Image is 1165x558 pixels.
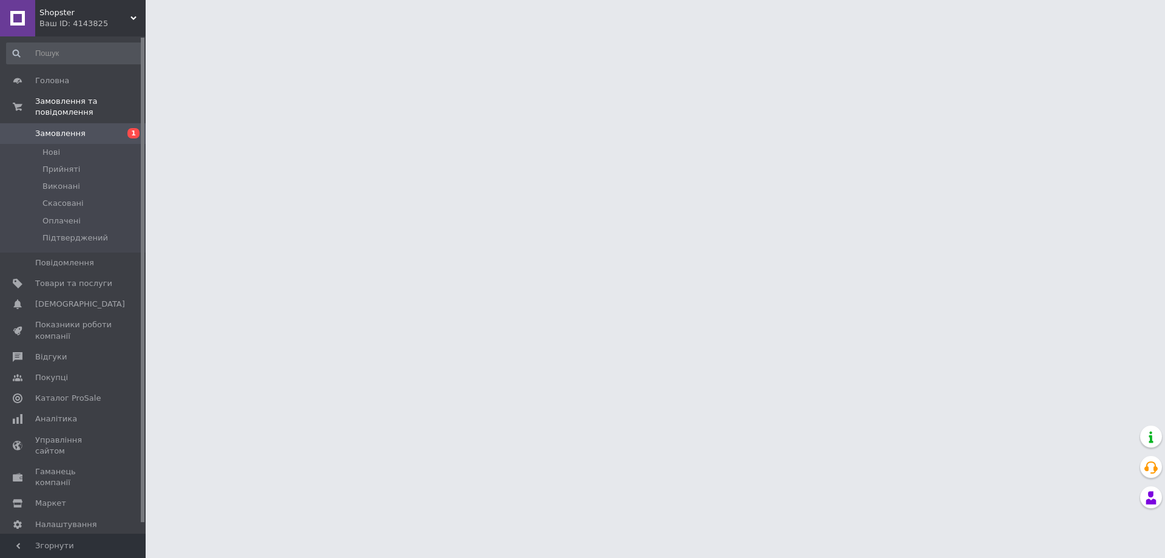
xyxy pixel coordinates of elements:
[42,164,80,175] span: Прийняті
[35,466,112,488] span: Гаманець компанії
[42,233,108,243] span: Підтверджений
[39,7,130,18] span: Shopster
[35,393,101,404] span: Каталог ProSale
[127,128,140,138] span: 1
[42,216,81,226] span: Оплачені
[35,435,112,457] span: Управління сайтом
[35,319,112,341] span: Показники роботи компанії
[6,43,143,64] input: Пошук
[35,257,94,268] span: Повідомлення
[35,519,97,530] span: Налаштування
[35,75,69,86] span: Головна
[42,147,60,158] span: Нові
[35,278,112,289] span: Товари та послуги
[35,413,77,424] span: Аналітика
[39,18,146,29] div: Ваш ID: 4143825
[35,299,125,310] span: [DEMOGRAPHIC_DATA]
[42,198,84,209] span: Скасовані
[35,372,68,383] span: Покупці
[35,352,67,362] span: Відгуки
[35,96,146,118] span: Замовлення та повідомлення
[42,181,80,192] span: Виконані
[35,128,86,139] span: Замовлення
[35,498,66,509] span: Маркет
